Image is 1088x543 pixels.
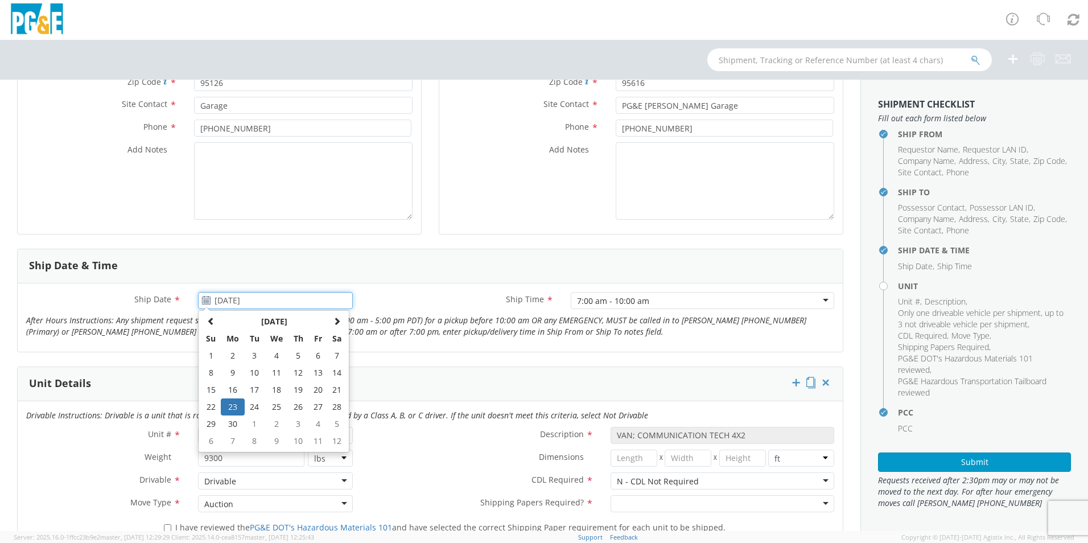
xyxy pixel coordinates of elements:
li: , [970,202,1035,213]
th: Sa [327,330,347,347]
span: CDL Required [531,474,584,485]
td: 3 [245,347,265,364]
td: 5 [288,347,308,364]
h4: Unit [898,282,1071,290]
input: I have reviewed thePG&E DOT's Hazardous Materials 101and have selected the correct Shipping Paper... [164,524,171,532]
td: 22 [201,398,221,416]
td: 24 [245,398,265,416]
span: Description [925,296,966,307]
th: Tu [245,330,265,347]
td: 15 [201,381,221,398]
span: Company Name [898,213,954,224]
li: , [898,144,960,155]
span: State [1010,155,1029,166]
td: 23 [221,398,245,416]
span: Zip Code [549,76,583,87]
span: Drivable [139,474,171,485]
span: Zip Code [127,76,161,87]
span: Weight [145,451,171,462]
strong: Shipment Checklist [878,98,975,110]
span: City [992,213,1005,224]
li: , [898,261,934,272]
input: Shipment, Tracking or Reference Number (at least 4 chars) [707,48,992,71]
td: 9 [221,364,245,381]
span: CDL Required [898,330,947,341]
img: pge-logo-06675f144f4cfa6a6814.png [9,3,65,37]
td: 11 [265,364,289,381]
span: Zip Code [1033,213,1065,224]
i: Drivable Instructions: Drivable is a unit that is roadworthy and can be driven over the road by a... [26,410,648,421]
td: 6 [201,433,221,450]
td: 8 [201,364,221,381]
li: , [951,330,991,342]
td: 11 [308,433,328,450]
th: Su [201,330,221,347]
span: Zip Code [1033,155,1065,166]
td: 3 [288,416,308,433]
h3: Unit Details [29,378,91,389]
a: Support [578,533,603,541]
li: , [1010,155,1031,167]
span: Ship Date [898,261,933,271]
span: X [657,450,665,467]
div: N - CDL Not Required [617,476,699,487]
li: , [898,202,967,213]
span: Client: 2025.14.0-cea8157 [171,533,314,541]
span: Shipping Papers Required [898,342,989,352]
input: Length [611,450,657,467]
li: , [898,342,991,353]
span: Unit # [898,296,920,307]
span: Fill out each form listed below [878,113,1071,124]
span: Phone [946,225,969,236]
li: , [898,296,922,307]
td: 26 [288,398,308,416]
span: Possessor LAN ID [970,202,1033,213]
td: 29 [201,416,221,433]
li: , [898,225,943,236]
span: Dimensions [539,451,584,462]
td: 4 [308,416,328,433]
li: , [992,213,1007,225]
span: Phone [565,121,589,132]
span: Site Contact [898,225,942,236]
td: 25 [265,398,289,416]
i: After Hours Instructions: Any shipment request submitted after normal business hours (7:00 am - 5... [26,315,806,337]
td: 7 [327,347,347,364]
input: Width [665,450,711,467]
span: Copyright © [DATE]-[DATE] Agistix Inc., All Rights Reserved [901,533,1074,542]
span: City [992,155,1005,166]
span: Phone [143,121,167,132]
li: , [898,155,956,167]
span: Requestor Name [898,144,958,155]
td: 2 [221,347,245,364]
td: 16 [221,381,245,398]
td: 21 [327,381,347,398]
th: Select Month [221,313,327,330]
li: , [898,353,1068,376]
h4: Ship Date & Time [898,246,1071,254]
span: I have reviewed the and have selected the correct Shipping Paper requirement for each unit to be ... [175,522,726,533]
span: Requests received after 2:30pm may or may not be moved to the next day. For after hour emergency ... [878,475,1071,509]
span: X [711,450,719,467]
span: Address [959,155,988,166]
td: 13 [308,364,328,381]
td: 19 [288,381,308,398]
div: Drivable [204,476,236,487]
span: Address [959,213,988,224]
td: 2 [265,416,289,433]
span: Add Notes [127,144,167,155]
h4: PCC [898,408,1071,417]
span: Server: 2025.16.0-1ffcc23b9e2 [14,533,170,541]
span: Possessor Contact [898,202,965,213]
td: 20 [308,381,328,398]
span: Next Month [333,317,341,325]
th: Mo [221,330,245,347]
td: 14 [327,364,347,381]
li: , [1033,155,1067,167]
th: Th [288,330,308,347]
td: 10 [245,364,265,381]
a: PG&E DOT's Hazardous Materials 101 [250,522,392,533]
span: PCC [898,423,913,434]
td: 9 [265,433,289,450]
td: 27 [308,398,328,416]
